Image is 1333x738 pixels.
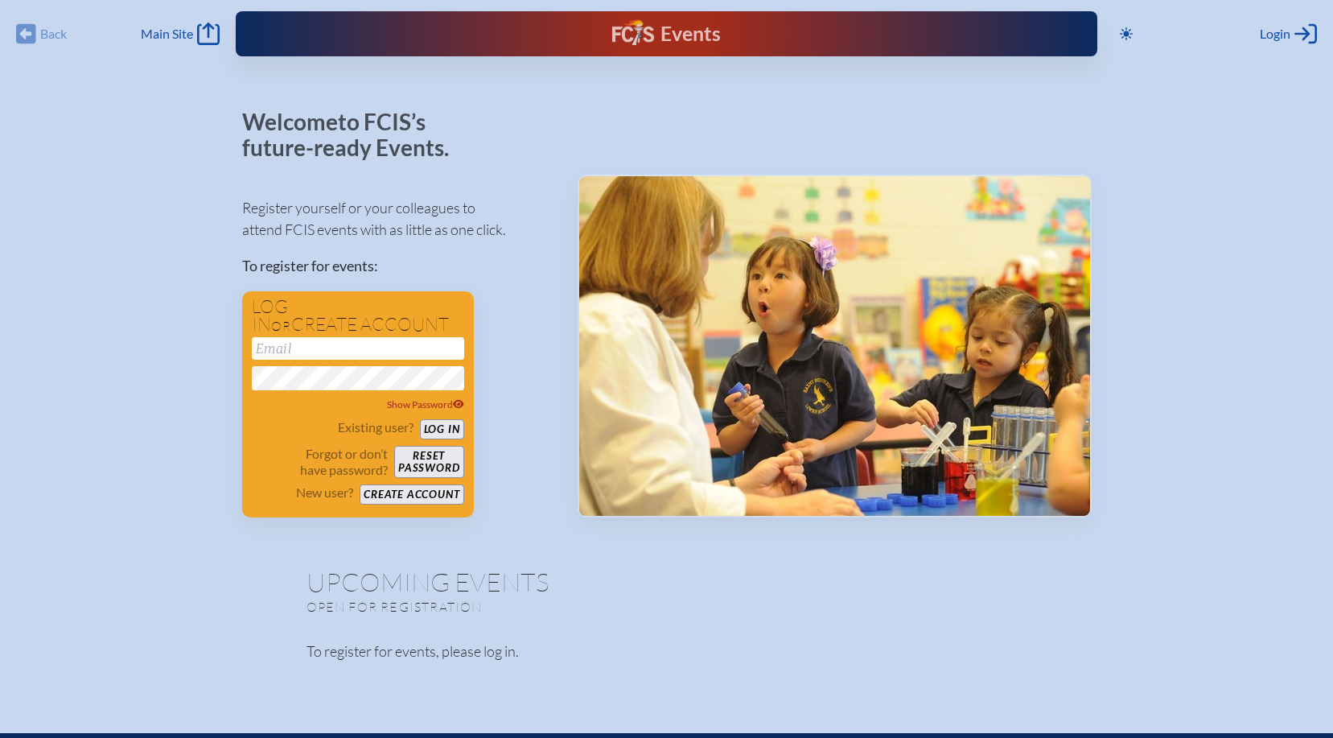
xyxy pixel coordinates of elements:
[387,398,464,410] span: Show Password
[420,419,464,439] button: Log in
[307,641,1027,662] p: To register for events, please log in.
[252,446,389,478] p: Forgot or don’t have password?
[477,19,856,48] div: FCIS Events — Future ready
[394,446,463,478] button: Resetpassword
[242,255,552,277] p: To register for events:
[242,109,467,160] p: Welcome to FCIS’s future-ready Events.
[307,569,1027,595] h1: Upcoming Events
[242,197,552,241] p: Register yourself or your colleagues to attend FCIS events with as little as one click.
[252,298,464,334] h1: Log in create account
[141,23,220,45] a: Main Site
[1260,26,1290,42] span: Login
[360,484,463,505] button: Create account
[252,337,464,360] input: Email
[579,176,1090,516] img: Events
[271,318,291,334] span: or
[296,484,353,501] p: New user?
[338,419,413,435] p: Existing user?
[141,26,193,42] span: Main Site
[307,599,731,615] p: Open for registration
